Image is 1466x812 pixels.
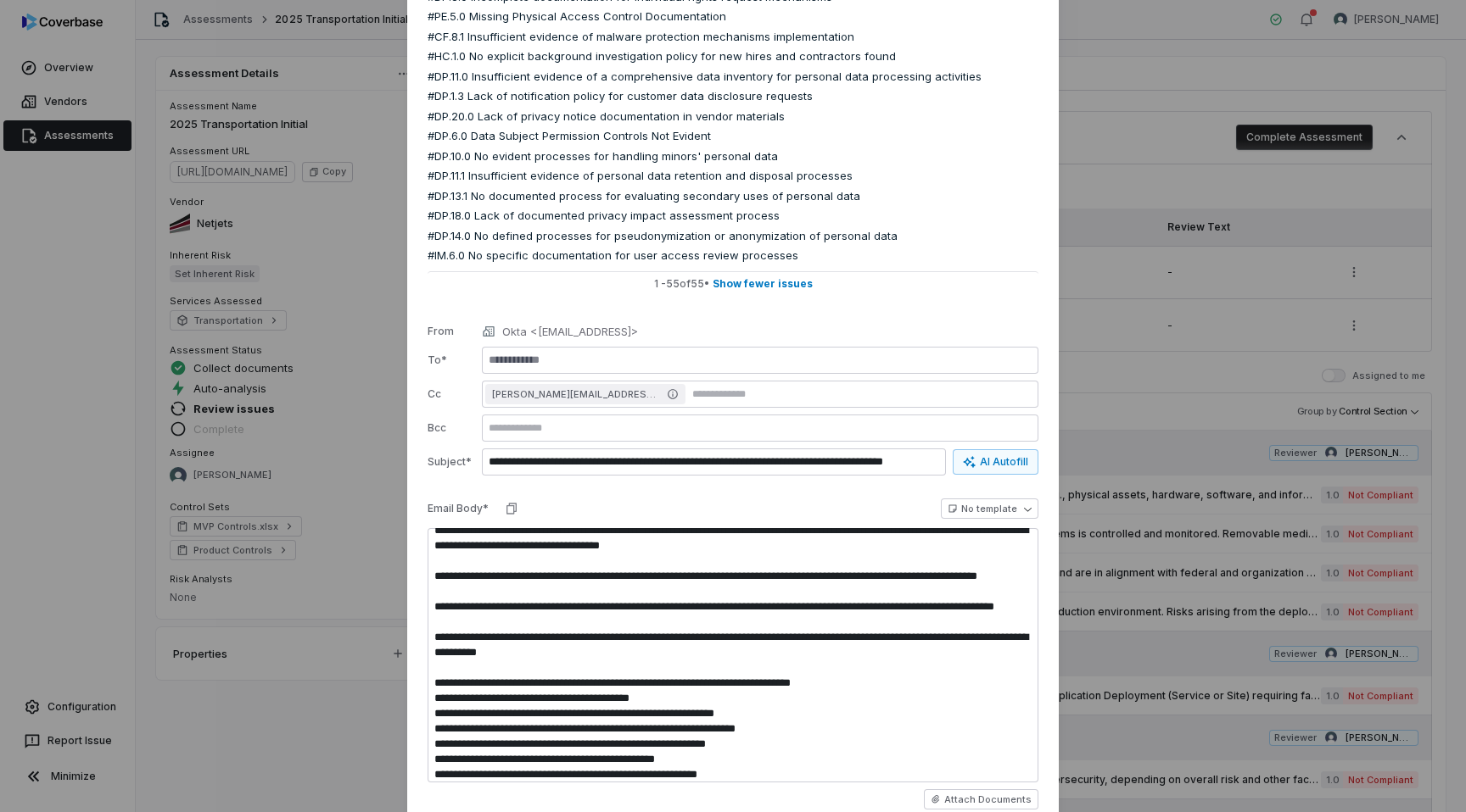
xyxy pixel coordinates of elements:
[428,128,711,145] span: #DP.6.0 Data Subject Permission Controls Not Evident
[428,168,853,185] span: #DP.11.1 Insufficient evidence of personal data retention and disposal processes
[713,277,813,291] span: Show fewer issues
[953,449,1038,475] button: AI Autofill
[428,502,489,515] label: Email Body*
[428,421,475,435] label: Bcc
[428,108,785,125] span: #DP.20.0 Lack of privacy notice documentation in vendor materials
[428,455,475,469] label: Subject*
[428,8,726,25] span: #PE.5.0 Missing Physical Access Control Documentation
[963,455,1028,469] div: AI Autofill
[502,324,638,341] p: Okta <[EMAIL_ADDRESS]>
[428,29,854,46] span: #CF.8.1 Insufficient evidence of malware protection mechanisms implementation
[428,247,798,264] span: #IM.6.0 No specific documentation for user access review processes
[924,789,1038,809] button: Attach Documents
[428,271,1038,297] button: 1 -55of55• Show fewer issues
[428,208,780,225] span: #DP.18.0 Lack of documented privacy impact assessment process
[428,228,898,245] span: #DP.14.0 No defined processes for pseudonymization or anonymization of personal data
[944,793,1032,806] span: Attach Documents
[428,48,896,65] span: #HC.1.0 No explicit background investigation policy for new hires and contractors found
[428,387,475,401] label: Cc
[428,88,813,105] span: #DP.1.3 Lack of notification policy for customer data disclosure requests
[428,188,860,205] span: #DP.13.1 No documented process for evaluating secondary uses of personal data
[428,325,475,338] label: From
[428,148,778,165] span: #DP.10.0 No evident processes for handling minors' personal data
[492,387,662,401] span: [PERSON_NAME][EMAIL_ADDRESS][PERSON_NAME][DOMAIN_NAME]
[428,69,982,86] span: #DP.11.0 Insufficient evidence of a comprehensive data inventory for personal data processing act...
